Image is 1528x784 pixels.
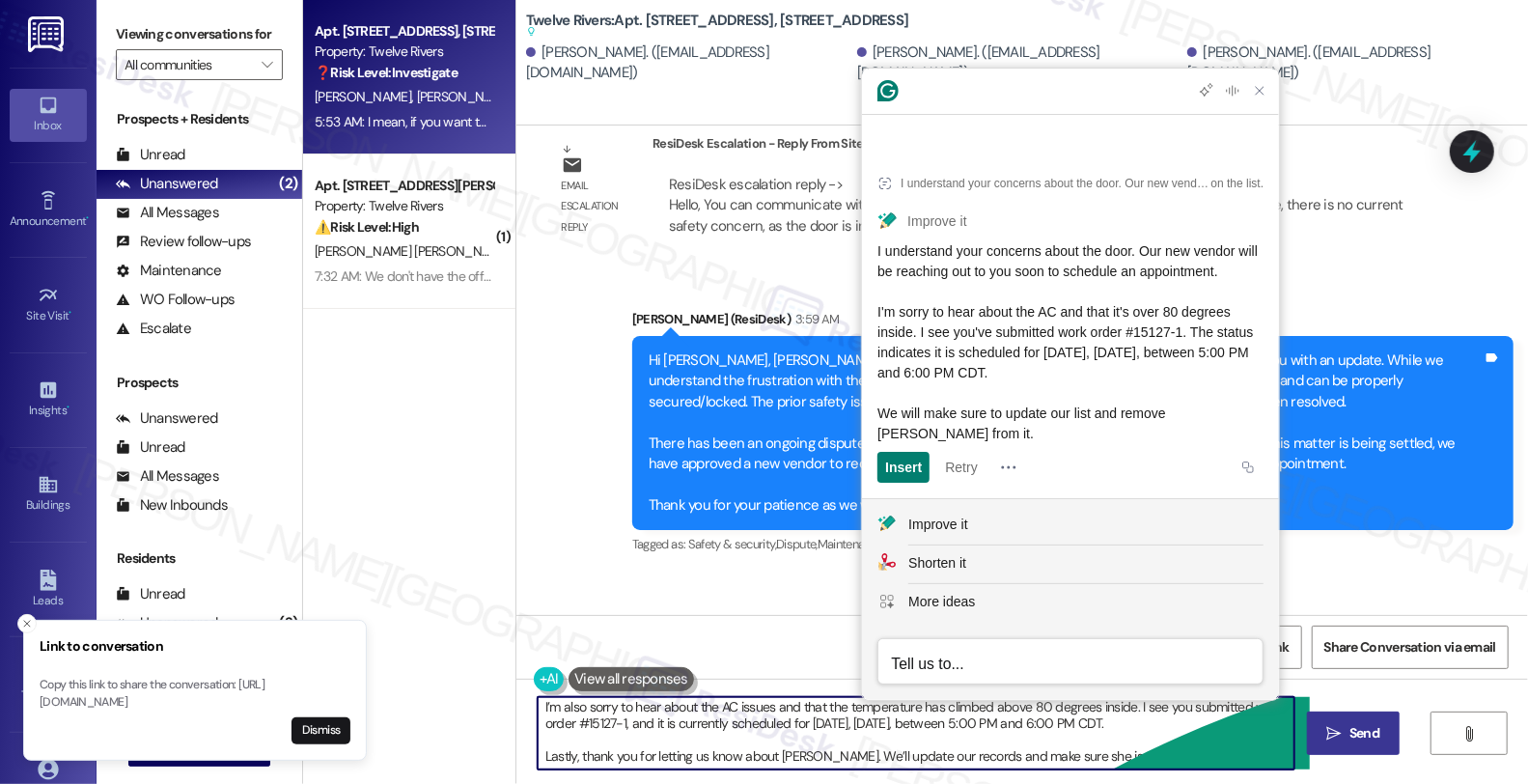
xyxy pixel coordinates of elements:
[526,42,852,84] div: [PERSON_NAME]. ([EMAIL_ADDRESS][DOMAIN_NAME])
[818,536,926,552] span: Maintenance request
[116,232,251,252] div: Review follow-ups
[116,408,218,429] div: Unanswered
[315,242,516,260] span: [PERSON_NAME] [PERSON_NAME]
[292,717,350,744] button: Dismiss
[10,279,87,331] a: Site Visit •
[40,677,350,711] p: Copy this link to share the conversation: [URL][DOMAIN_NAME]
[538,697,1294,770] textarea: To enrich screen reader interactions, please activate Accessibility in Grammarly extension settings
[97,109,302,129] div: Prospects + Residents
[116,290,235,310] div: WO Follow-ups
[857,42,1183,84] div: [PERSON_NAME]. ([EMAIL_ADDRESS][DOMAIN_NAME])
[116,203,219,223] div: All Messages
[10,564,87,616] a: Leads
[10,658,87,711] a: Templates •
[669,175,1403,236] div: ResiDesk escalation reply -> Hello, You can communicate with the tenants. While we understand the...
[1312,626,1509,669] button: Share Conversation via email
[1461,726,1476,742] i: 
[1307,712,1401,755] button: Send
[17,614,37,633] button: Close toast
[562,176,637,238] div: Email escalation reply
[116,319,191,339] div: Escalate
[86,211,89,225] span: •
[262,57,272,72] i: 
[791,309,839,329] div: 3:59 AM
[1327,726,1342,742] i: 
[97,373,302,393] div: Prospects
[315,176,493,196] div: Apt. [STREET_ADDRESS][PERSON_NAME][PERSON_NAME]
[315,42,493,62] div: Property: Twelve Rivers
[116,19,283,49] label: Viewing conversations for
[116,495,228,516] div: New Inbounds
[417,88,519,105] span: [PERSON_NAME]
[116,174,218,194] div: Unanswered
[28,16,68,52] img: ResiDesk Logo
[315,218,419,236] strong: ⚠️ Risk Level: High
[40,636,350,657] h3: Link to conversation
[67,401,69,414] span: •
[1349,723,1379,743] span: Send
[116,584,185,604] div: Unread
[1187,42,1514,84] div: [PERSON_NAME]. ([EMAIL_ADDRESS][DOMAIN_NAME])
[10,374,87,426] a: Insights •
[274,169,302,199] div: (2)
[315,267,1000,285] div: 7:32 AM: We don't have the offers yet; however, one of our team members will reach out as soon as...
[526,11,908,42] b: Twelve Rivers: Apt. [STREET_ADDRESS], [STREET_ADDRESS]
[10,468,87,520] a: Buildings
[116,261,222,281] div: Maintenance
[688,536,776,552] span: Safety & security ,
[1324,637,1496,658] span: Share Conversation via email
[315,21,493,42] div: Apt. [STREET_ADDRESS], [STREET_ADDRESS]
[315,64,458,81] strong: ❓ Risk Level: Investigate
[116,437,185,458] div: Unread
[649,350,1483,516] div: Hi [PERSON_NAME], [PERSON_NAME] and [PERSON_NAME], I hope you're doing well. I'd like to provide ...
[315,88,417,105] span: [PERSON_NAME]
[116,145,185,165] div: Unread
[125,49,252,80] input: All communities
[69,306,72,320] span: •
[97,548,302,569] div: Residents
[315,196,493,216] div: Property: Twelve Rivers
[653,133,1427,160] div: ResiDesk Escalation - Reply From Site Team
[632,309,1514,336] div: [PERSON_NAME] (ResiDesk)
[10,89,87,141] a: Inbox
[632,530,1514,558] div: Tagged as:
[116,466,219,487] div: All Messages
[776,536,818,552] span: Dispute ,
[1155,637,1289,658] span: Get Conversation Link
